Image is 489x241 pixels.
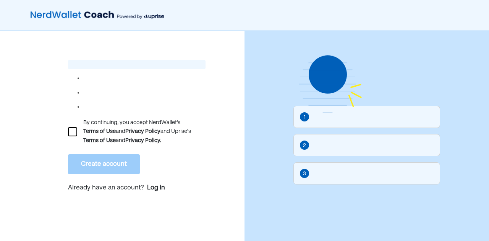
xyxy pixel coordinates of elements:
a: Log in [147,183,165,192]
div: 3 [303,170,306,178]
div: Privacy Policy [125,127,160,136]
p: Already have an account? [68,183,206,193]
div: By continuing, you accept NerdWallet’s and and Uprise's and [83,118,206,145]
button: Create account [68,154,140,174]
div: Terms of Use [83,136,116,145]
div: Privacy Policy. [125,136,161,145]
div: 2 [303,141,306,150]
div: Terms of Use [83,127,116,136]
div: 1 [304,113,306,121]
